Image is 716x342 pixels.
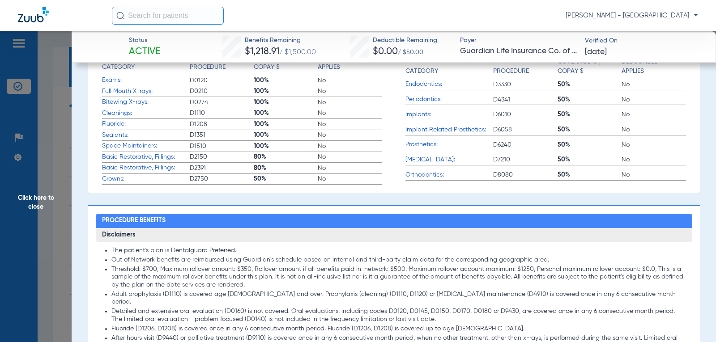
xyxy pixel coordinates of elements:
[102,163,190,173] span: Basic Restorative, Fillings:
[254,76,318,85] span: 100%
[493,155,557,164] span: D7210
[190,152,254,161] span: D2150
[493,80,557,89] span: D3330
[318,98,382,107] span: No
[566,11,698,20] span: [PERSON_NAME] - [GEOGRAPHIC_DATA]
[111,266,686,289] li: Threshold: $700, Maximum rollover amount: $350, Rollover amount if all benefits paid in-network: ...
[102,109,190,118] span: Cleanings:
[318,131,382,139] span: No
[460,36,577,45] span: Payer
[254,53,318,75] app-breakdown-title: Coverage % | Copay $
[254,109,318,118] span: 100%
[558,57,617,76] h4: Coverage % | Copay $
[622,95,686,104] span: No
[254,174,318,183] span: 50%
[622,170,686,179] span: No
[190,120,254,129] span: D1208
[318,174,382,183] span: No
[398,49,423,55] span: / $50.00
[318,53,382,75] app-breakdown-title: Deductible Applies
[622,140,686,149] span: No
[318,109,382,118] span: No
[622,53,686,79] app-breakdown-title: Deductible Applies
[279,49,316,56] span: / $1,500.00
[254,98,318,107] span: 100%
[373,36,437,45] span: Deductible Remaining
[318,53,377,72] h4: Deductible Applies
[493,125,557,134] span: D6058
[111,256,686,264] li: Out of Network benefits are reimbursed using Guardian's schedule based on internal and third-part...
[558,110,622,119] span: 50%
[96,228,692,242] h3: Disclaimers
[102,87,190,96] span: Full Mouth X-rays:
[405,67,438,76] h4: Category
[493,110,557,119] span: D6010
[129,36,160,45] span: Status
[405,140,493,149] span: Prosthetics:
[493,170,557,179] span: D8080
[558,53,622,79] app-breakdown-title: Coverage % | Copay $
[102,131,190,140] span: Sealants:
[254,164,318,173] span: 80%
[102,119,190,129] span: Fluoride:
[493,67,529,76] h4: Procedure
[190,98,254,107] span: D0274
[558,170,622,179] span: 50%
[460,46,577,57] span: Guardian Life Insurance Co. of America
[111,308,686,323] li: Detailed and extensive oral evaluation (D0160) is not covered. Oral evaluations, including codes ...
[254,53,313,72] h4: Coverage % | Copay $
[493,53,557,79] app-breakdown-title: Procedure
[190,174,254,183] span: D2750
[111,291,686,306] li: Adult prophylaxis (D1110) is covered age [DEMOGRAPHIC_DATA] and over. Prophylaxis (cleaning) (D11...
[405,125,493,135] span: Implant Related Prosthetics:
[245,47,279,56] span: $1,218.91
[493,140,557,149] span: D6240
[254,120,318,129] span: 100%
[622,57,681,76] h4: Deductible Applies
[622,125,686,134] span: No
[558,155,622,164] span: 50%
[558,140,622,149] span: 50%
[112,7,224,25] input: Search for patients
[102,174,190,184] span: Crowns:
[102,97,190,107] span: Bitewing X-rays:
[622,155,686,164] span: No
[318,142,382,151] span: No
[190,76,254,85] span: D0120
[622,110,686,119] span: No
[405,80,493,89] span: Endodontics:
[111,247,686,255] li: The patient's plan is Dentalguard Preferred.
[318,164,382,173] span: No
[318,87,382,96] span: No
[18,7,49,22] img: Zuub Logo
[96,214,692,228] h2: Procedure Benefits
[318,152,382,161] span: No
[190,63,226,72] h4: Procedure
[190,87,254,96] span: D0210
[129,46,160,58] span: Active
[254,152,318,161] span: 80%
[585,46,607,58] span: [DATE]
[405,53,493,79] app-breakdown-title: Category
[405,170,493,180] span: Orthodontics:
[102,76,190,85] span: Exams:
[405,110,493,119] span: Implants:
[102,63,135,72] h4: Category
[558,125,622,134] span: 50%
[102,53,190,75] app-breakdown-title: Category
[190,109,254,118] span: D1110
[373,47,398,56] span: $0.00
[493,95,557,104] span: D4341
[405,155,493,165] span: [MEDICAL_DATA]:
[622,80,686,89] span: No
[558,80,622,89] span: 50%
[111,325,686,333] li: Fluoride (D1206, D1208) is covered once in any 6 consecutive month period. Fluoride (D1206, D1208...
[318,76,382,85] span: No
[190,53,254,75] app-breakdown-title: Procedure
[102,141,190,151] span: Space Maintainers:
[318,120,382,129] span: No
[190,131,254,139] span: D1351
[405,95,493,104] span: Periodontics:
[254,131,318,139] span: 100%
[190,142,254,151] span: D1510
